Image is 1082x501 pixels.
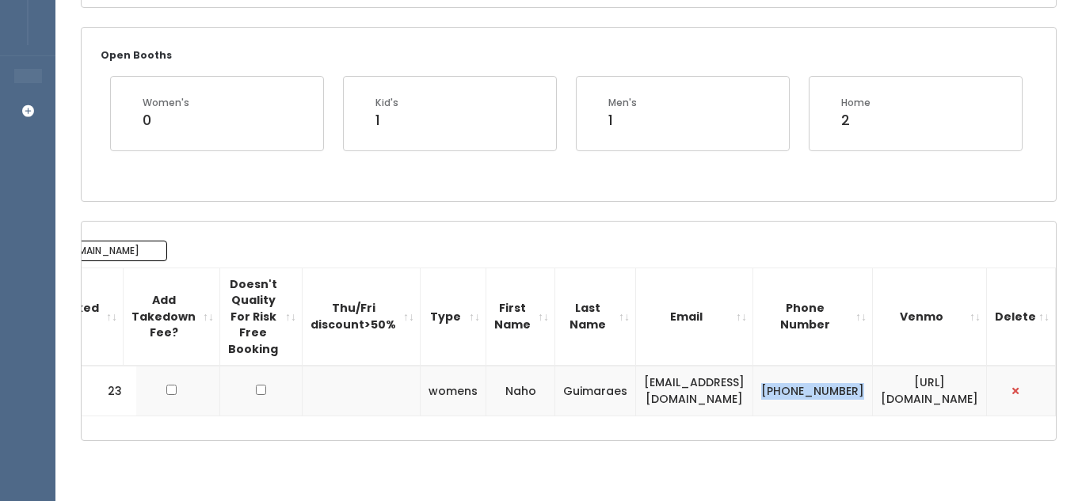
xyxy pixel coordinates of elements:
div: Home [841,96,871,110]
td: [EMAIL_ADDRESS][DOMAIN_NAME] [636,366,753,416]
td: 23 [82,366,137,416]
th: First Name: activate to sort column ascending [486,268,555,366]
th: Delete: activate to sort column ascending [987,268,1056,366]
th: Phone Number: activate to sort column ascending [753,268,873,366]
th: Venmo: activate to sort column ascending [873,268,987,366]
td: [URL][DOMAIN_NAME] [873,366,987,416]
small: Open Booths [101,48,172,62]
div: 2 [841,110,871,131]
th: Doesn't Quality For Risk Free Booking : activate to sort column ascending [220,268,303,366]
td: [PHONE_NUMBER] [753,366,873,416]
div: Women's [143,96,189,110]
td: Naho [486,366,555,416]
div: Kid's [375,96,398,110]
th: Thu/Fri discount&gt;50%: activate to sort column ascending [303,268,421,366]
th: Email: activate to sort column ascending [636,268,753,366]
td: womens [421,366,486,416]
div: 1 [375,110,398,131]
th: Add Takedown Fee?: activate to sort column ascending [124,268,220,366]
td: Guimaraes [555,366,636,416]
div: 1 [608,110,637,131]
div: Men's [608,96,637,110]
th: Last Name: activate to sort column ascending [555,268,636,366]
div: 0 [143,110,189,131]
th: Type: activate to sort column ascending [421,268,486,366]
